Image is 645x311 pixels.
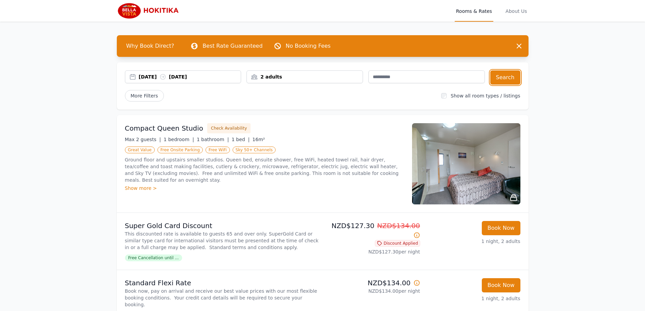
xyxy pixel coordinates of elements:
[207,123,251,133] button: Check Availability
[125,124,203,133] h3: Compact Queen Studio
[325,221,420,240] p: NZD$127.30
[426,238,520,245] p: 1 night, 2 adults
[325,278,420,288] p: NZD$134.00
[232,137,250,142] span: 1 bed |
[157,147,203,153] span: Free Onsite Parking
[164,137,194,142] span: 1 bedroom |
[125,221,320,230] p: Super Gold Card Discount
[125,156,404,183] p: Ground floor and upstairs smaller studios. Queen bed, ensuite shower, free WiFi, heated towel rai...
[325,248,420,255] p: NZD$127.30 per night
[375,240,420,247] span: Discount Applied
[252,137,265,142] span: 16m²
[121,39,180,53] span: Why Book Direct?
[286,42,331,50] p: No Booking Fees
[197,137,229,142] span: 1 bathroom |
[139,73,241,80] div: [DATE] [DATE]
[125,288,320,308] p: Book now, pay on arrival and receive our best value prices with our most flexible booking conditi...
[233,147,276,153] span: Sky 50+ Channels
[125,90,164,102] span: More Filters
[206,147,230,153] span: Free WiFi
[482,221,520,235] button: Book Now
[247,73,363,80] div: 2 adults
[426,295,520,302] p: 1 night, 2 adults
[490,70,520,85] button: Search
[125,147,155,153] span: Great Value
[125,254,182,261] span: Free Cancellation until ...
[117,3,182,19] img: Bella Vista Hokitika
[482,278,520,292] button: Book Now
[325,288,420,294] p: NZD$134.00 per night
[125,278,320,288] p: Standard Flexi Rate
[125,137,161,142] span: Max 2 guests |
[125,230,320,251] p: This discounted rate is available to guests 65 and over only. SuperGold Card or similar type card...
[202,42,262,50] p: Best Rate Guaranteed
[451,93,520,98] label: Show all room types / listings
[377,222,420,230] span: NZD$134.00
[125,185,404,192] div: Show more >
